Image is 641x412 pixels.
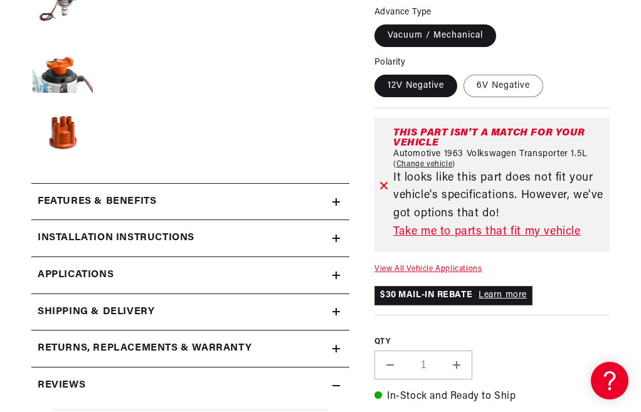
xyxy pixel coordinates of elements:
summary: Features & Benefits [31,184,349,220]
h2: Returns, Replacements & Warranty [38,341,252,357]
summary: Shipping & Delivery [31,294,349,330]
p: $30 MAIL-IN REBATE [374,286,532,305]
button: Load image 3 in gallery view [31,33,94,95]
summary: Returns, Replacements & Warranty [31,330,349,367]
p: It looks like this part does not fit your vehicle's specifications. However, we've got options th... [393,169,605,223]
label: Vacuum / Mechanical [374,24,496,47]
h2: Reviews [38,378,85,394]
h2: Installation instructions [38,230,194,246]
a: Change vehicle [393,159,455,169]
label: 6V Negative [464,75,543,97]
label: QTY [374,337,610,347]
span: Applications [38,267,114,283]
a: Learn more [479,290,527,300]
div: This part isn't a match for your vehicle [393,128,605,148]
h2: Features & Benefits [38,194,156,210]
a: Applications [31,257,349,294]
span: Automotive 1963 Volkswagen Transporter 1.5L [393,149,588,159]
a: Take me to parts that fit my vehicle [393,223,605,241]
label: 12V Negative [374,75,457,97]
summary: Reviews [31,367,349,404]
summary: Installation instructions [31,220,349,256]
h2: Shipping & Delivery [38,304,154,320]
legend: Polarity [374,56,406,69]
legend: Advance Type [374,6,433,19]
button: Load image 4 in gallery view [31,102,94,164]
a: View All Vehicle Applications [374,265,482,273]
p: In-Stock and Ready to Ship [374,389,610,405]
